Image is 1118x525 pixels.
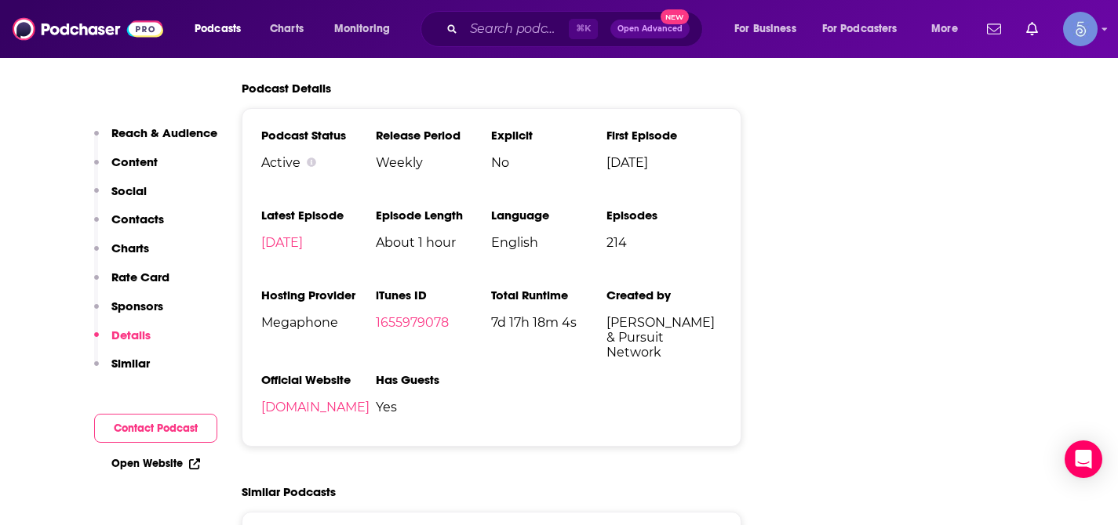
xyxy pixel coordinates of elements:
[1065,440,1102,478] div: Open Intercom Messenger
[376,315,449,330] a: 1655979078
[94,241,149,270] button: Charts
[464,16,569,42] input: Search podcasts, credits, & more...
[94,212,164,241] button: Contacts
[491,155,606,170] span: No
[569,19,598,39] span: ⌘ K
[1020,16,1044,42] a: Show notifications dropdown
[376,128,491,143] h3: Release Period
[376,372,491,387] h3: Has Guests
[610,20,690,38] button: Open AdvancedNew
[13,14,163,44] img: Podchaser - Follow, Share and Rate Podcasts
[661,9,689,24] span: New
[242,81,331,96] h2: Podcast Details
[1063,12,1098,46] img: User Profile
[606,235,722,250] span: 214
[94,414,217,443] button: Contact Podcast
[1063,12,1098,46] button: Show profile menu
[376,288,491,302] h3: iTunes ID
[376,235,491,250] span: About 1 hour
[376,208,491,223] h3: Episode Length
[606,208,722,223] h3: Episodes
[94,154,158,183] button: Content
[376,155,491,170] span: Weekly
[617,25,683,33] span: Open Advanced
[111,212,164,226] p: Contacts
[261,155,377,170] div: Active
[261,208,377,223] h3: Latest Episode
[606,155,722,170] span: [DATE]
[111,328,151,342] p: Details
[981,16,1007,42] a: Show notifications dropdown
[1063,12,1098,46] span: Logged in as Spiral5-G1
[435,11,718,47] div: Search podcasts, credits, & more...
[111,356,150,371] p: Similar
[491,315,606,330] span: 7d 17h 18m 4s
[812,16,920,42] button: open menu
[242,484,336,499] h2: Similar Podcasts
[606,288,722,302] h3: Created by
[606,128,722,143] h3: First Episode
[734,18,796,40] span: For Business
[94,125,217,154] button: Reach & Audience
[261,128,377,143] h3: Podcast Status
[94,328,151,357] button: Details
[270,18,304,40] span: Charts
[261,288,377,302] h3: Hosting Provider
[376,400,491,415] span: Yes
[111,154,158,169] p: Content
[111,299,163,313] p: Sponsors
[111,457,200,470] a: Open Website
[723,16,816,42] button: open menu
[261,400,370,415] a: [DOMAIN_NAME]
[261,372,377,387] h3: Official Website
[94,299,163,328] button: Sponsors
[261,315,377,330] span: Megaphone
[822,18,898,40] span: For Podcasters
[491,128,606,143] h3: Explicit
[261,235,303,250] a: [DATE]
[94,356,150,385] button: Similar
[491,235,606,250] span: English
[920,16,978,42] button: open menu
[260,16,313,42] a: Charts
[111,183,147,198] p: Social
[184,16,261,42] button: open menu
[606,315,722,360] span: [PERSON_NAME] & Pursuit Network
[94,183,147,212] button: Social
[111,270,169,284] p: Rate Card
[323,16,410,42] button: open menu
[931,18,958,40] span: More
[491,288,606,302] h3: Total Runtime
[491,208,606,223] h3: Language
[94,270,169,299] button: Rate Card
[195,18,241,40] span: Podcasts
[111,125,217,140] p: Reach & Audience
[334,18,390,40] span: Monitoring
[111,241,149,255] p: Charts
